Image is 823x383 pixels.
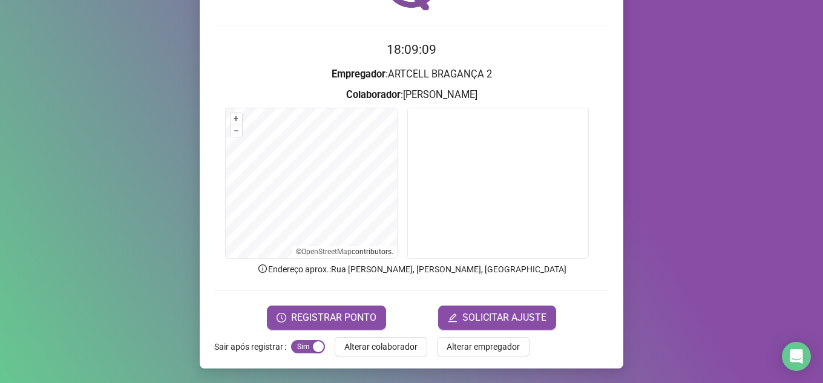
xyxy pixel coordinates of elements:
h3: : [PERSON_NAME] [214,87,609,103]
div: Open Intercom Messenger [782,342,811,371]
button: Alterar empregador [437,337,530,356]
button: Alterar colaborador [335,337,427,356]
span: info-circle [257,263,268,274]
span: Alterar colaborador [344,340,418,353]
span: REGISTRAR PONTO [291,310,376,325]
span: edit [448,313,457,322]
button: + [231,113,242,125]
strong: Colaborador [346,89,401,100]
label: Sair após registrar [214,337,291,356]
span: SOLICITAR AJUSTE [462,310,546,325]
time: 18:09:09 [387,42,436,57]
strong: Empregador [332,68,385,80]
li: © contributors. [296,247,393,256]
p: Endereço aprox. : Rua [PERSON_NAME], [PERSON_NAME], [GEOGRAPHIC_DATA] [214,263,609,276]
span: clock-circle [277,313,286,322]
button: editSOLICITAR AJUSTE [438,306,556,330]
button: REGISTRAR PONTO [267,306,386,330]
h3: : ARTCELL BRAGANÇA 2 [214,67,609,82]
a: OpenStreetMap [301,247,352,256]
span: Alterar empregador [447,340,520,353]
button: – [231,125,242,137]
